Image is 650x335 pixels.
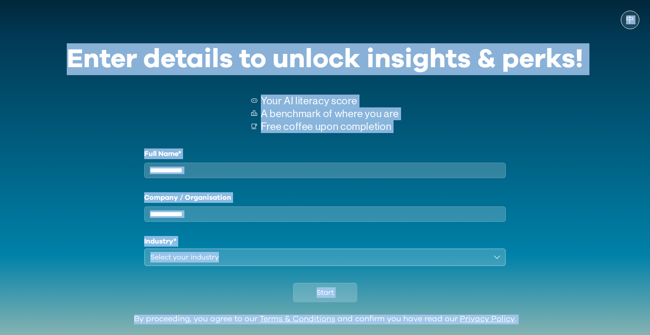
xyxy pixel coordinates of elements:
label: Full Name* [144,148,506,159]
span: Start [317,287,334,298]
div: By proceeding, you agree to our and confirm you have read our . [134,315,516,324]
label: Company / Organisation [144,192,506,203]
button: Start [293,283,357,302]
a: Terms & Conditions [260,315,335,323]
p: A benchmark of where you are [261,107,399,120]
a: Privacy Policy [460,315,515,323]
div: Enter details to unlock insights & perks! [67,38,583,80]
p: Free coffee upon completion [261,120,399,133]
div: Select your industry [150,252,487,263]
h1: Industry* [144,236,506,247]
span: 中 [626,15,634,24]
button: Select your industry [144,248,506,266]
p: Your AI literacy score [261,95,399,107]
